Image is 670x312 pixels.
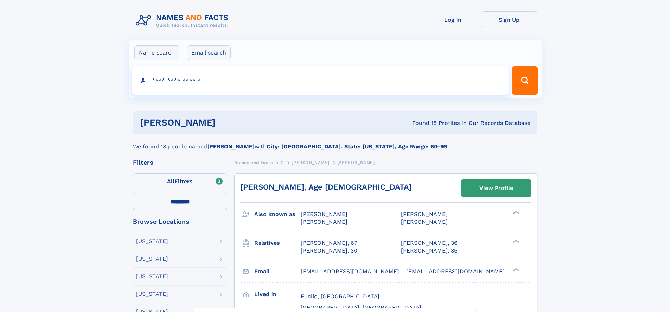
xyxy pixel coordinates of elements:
[281,160,284,165] span: C
[301,247,357,255] a: [PERSON_NAME], 30
[134,45,179,60] label: Name search
[406,268,505,275] span: [EMAIL_ADDRESS][DOMAIN_NAME]
[133,11,234,30] img: Logo Names and Facts
[254,266,301,278] h3: Email
[511,267,520,272] div: ❯
[425,11,481,28] a: Log In
[461,180,531,197] a: View Profile
[301,239,357,247] a: [PERSON_NAME], 67
[301,268,399,275] span: [EMAIL_ADDRESS][DOMAIN_NAME]
[281,158,284,167] a: C
[136,238,168,244] div: [US_STATE]
[401,218,448,225] span: [PERSON_NAME]
[301,218,347,225] span: [PERSON_NAME]
[337,160,375,165] span: [PERSON_NAME]
[140,118,314,127] h1: [PERSON_NAME]
[133,134,537,151] div: We found 18 people named with .
[401,247,457,255] a: [PERSON_NAME], 35
[301,211,347,217] span: [PERSON_NAME]
[136,291,168,297] div: [US_STATE]
[512,66,538,95] button: Search Button
[167,178,174,185] span: All
[133,159,227,166] div: Filters
[133,218,227,225] div: Browse Locations
[479,180,513,196] div: View Profile
[301,293,379,300] span: Euclid, [GEOGRAPHIC_DATA]
[207,143,255,150] b: [PERSON_NAME]
[136,256,168,262] div: [US_STATE]
[481,11,537,28] a: Sign Up
[132,66,509,95] input: search input
[292,158,329,167] a: [PERSON_NAME]
[511,210,520,215] div: ❯
[254,237,301,249] h3: Relatives
[401,239,458,247] a: [PERSON_NAME], 36
[187,45,231,60] label: Email search
[133,173,227,190] label: Filters
[301,304,421,311] span: [GEOGRAPHIC_DATA], [GEOGRAPHIC_DATA]
[401,211,448,217] span: [PERSON_NAME]
[234,158,273,167] a: Names and Facts
[511,239,520,243] div: ❯
[314,119,530,127] div: Found 18 Profiles In Our Records Database
[136,274,168,279] div: [US_STATE]
[254,288,301,300] h3: Lived in
[292,160,329,165] span: [PERSON_NAME]
[240,183,412,191] a: [PERSON_NAME], Age [DEMOGRAPHIC_DATA]
[254,208,301,220] h3: Also known as
[267,143,447,150] b: City: [GEOGRAPHIC_DATA], State: [US_STATE], Age Range: 60-99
